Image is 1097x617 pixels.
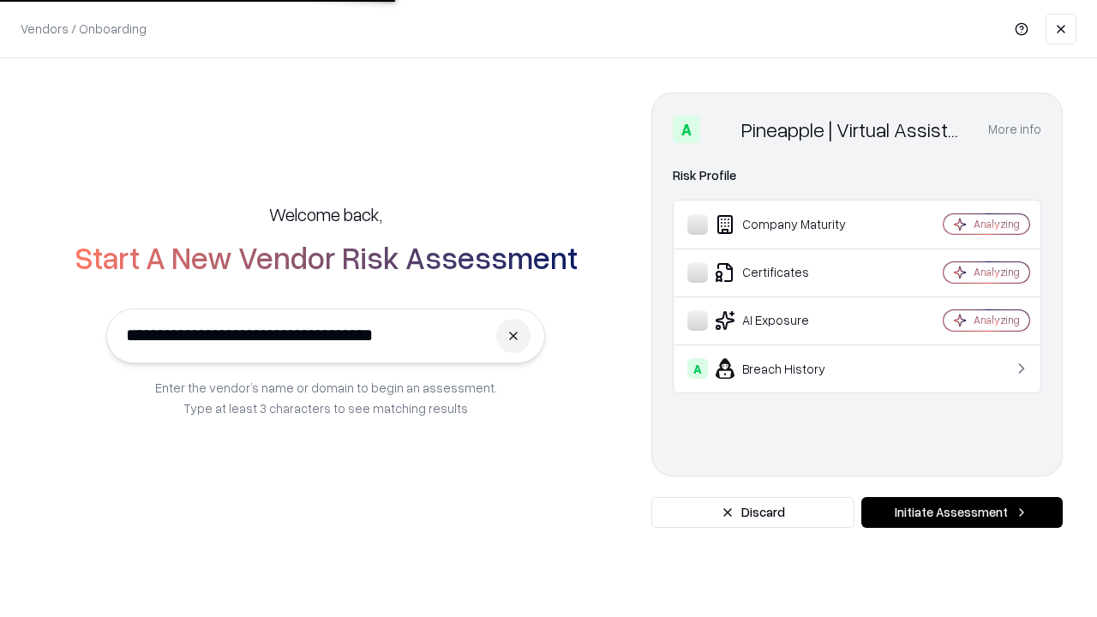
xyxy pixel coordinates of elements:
[21,20,147,38] p: Vendors / Onboarding
[974,217,1020,231] div: Analyzing
[741,116,968,143] div: Pineapple | Virtual Assistant Agency
[974,265,1020,279] div: Analyzing
[155,377,497,418] p: Enter the vendor’s name or domain to begin an assessment. Type at least 3 characters to see match...
[75,240,578,274] h2: Start A New Vendor Risk Assessment
[707,116,734,143] img: Pineapple | Virtual Assistant Agency
[673,116,700,143] div: A
[974,313,1020,327] div: Analyzing
[687,358,892,379] div: Breach History
[687,214,892,235] div: Company Maturity
[988,114,1041,145] button: More info
[651,497,854,528] button: Discard
[687,358,708,379] div: A
[687,262,892,283] div: Certificates
[861,497,1063,528] button: Initiate Assessment
[673,165,1041,186] div: Risk Profile
[269,202,382,226] h5: Welcome back,
[687,310,892,331] div: AI Exposure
